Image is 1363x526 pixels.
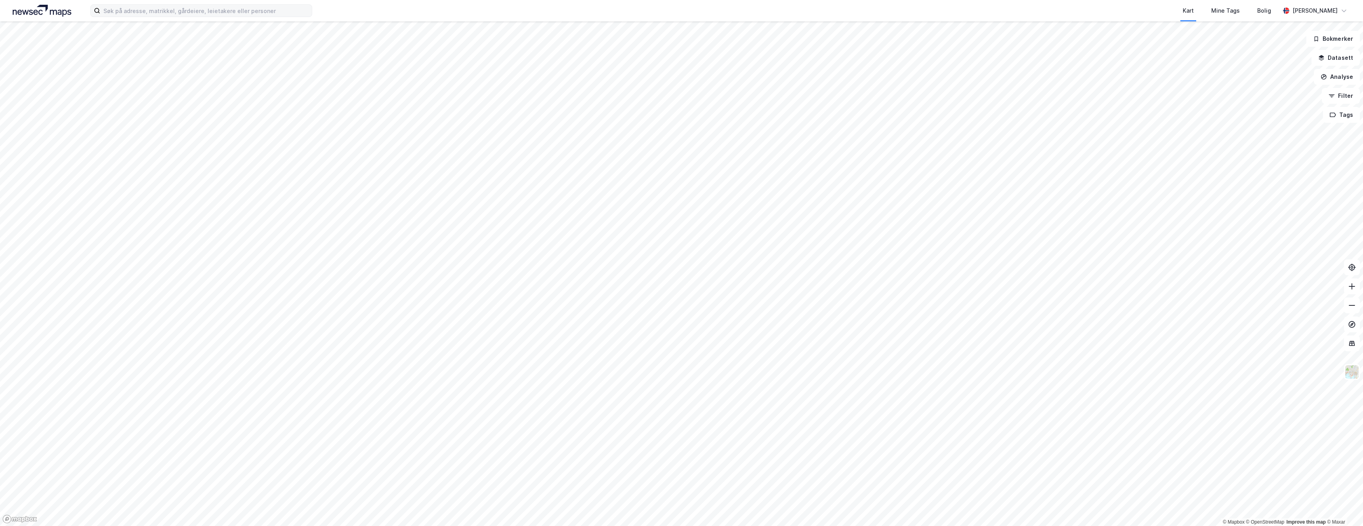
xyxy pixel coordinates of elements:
[2,515,37,524] a: Mapbox homepage
[1257,6,1271,15] div: Bolig
[13,5,71,17] img: logo.a4113a55bc3d86da70a041830d287a7e.svg
[1306,31,1360,47] button: Bokmerker
[1344,364,1359,379] img: Z
[1211,6,1240,15] div: Mine Tags
[1292,6,1338,15] div: [PERSON_NAME]
[1183,6,1194,15] div: Kart
[1314,69,1360,85] button: Analyse
[1323,488,1363,526] iframe: Chat Widget
[1246,519,1285,525] a: OpenStreetMap
[1323,107,1360,123] button: Tags
[100,5,312,17] input: Søk på adresse, matrikkel, gårdeiere, leietakere eller personer
[1323,488,1363,526] div: Kontrollprogram for chat
[1322,88,1360,104] button: Filter
[1223,519,1245,525] a: Mapbox
[1287,519,1326,525] a: Improve this map
[1311,50,1360,66] button: Datasett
